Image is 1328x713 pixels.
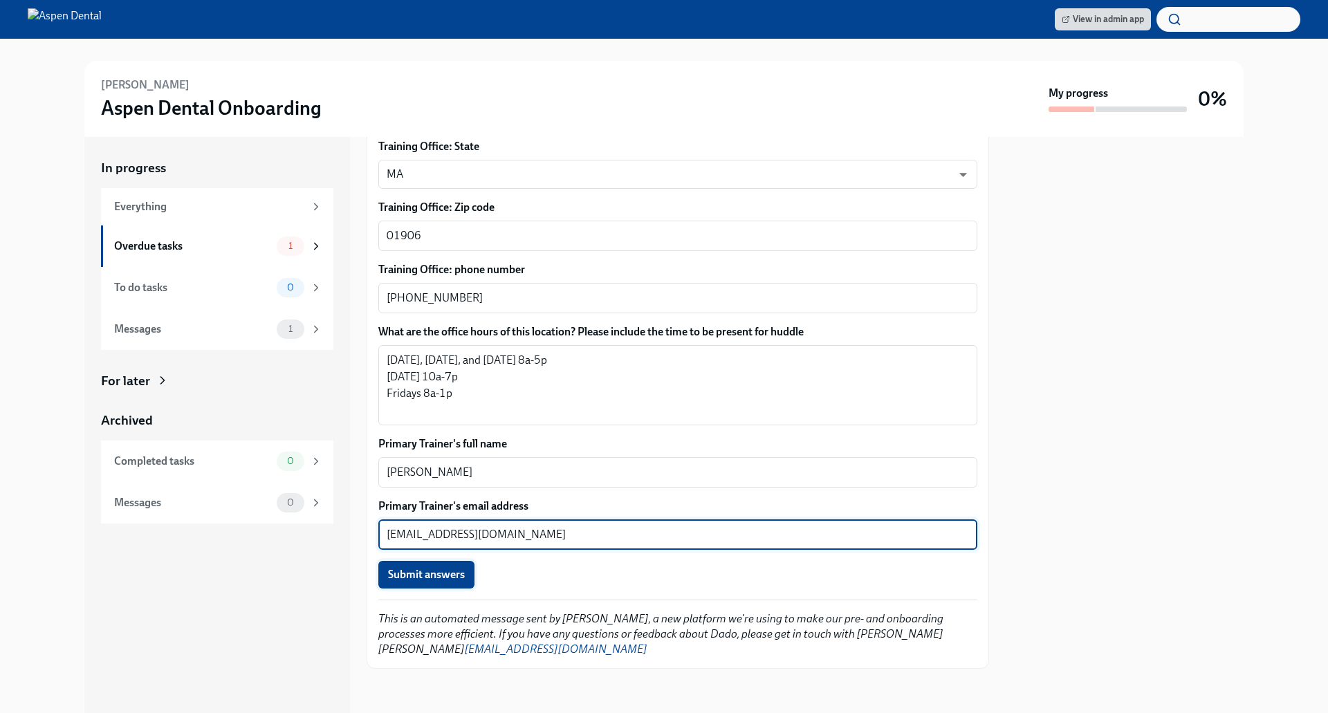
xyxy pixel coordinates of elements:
[1055,8,1151,30] a: View in admin app
[101,308,333,350] a: Messages1
[280,324,301,334] span: 1
[114,280,271,295] div: To do tasks
[279,456,302,466] span: 0
[101,159,333,177] a: In progress
[378,262,977,277] label: Training Office: phone number
[28,8,102,30] img: Aspen Dental
[465,642,647,656] a: [EMAIL_ADDRESS][DOMAIN_NAME]
[101,77,190,93] h6: [PERSON_NAME]
[114,322,271,337] div: Messages
[387,464,969,481] textarea: [PERSON_NAME]
[378,561,474,589] button: Submit answers
[101,372,150,390] div: For later
[1198,86,1227,111] h3: 0%
[378,160,977,189] div: MA
[387,526,969,543] textarea: [EMAIL_ADDRESS][DOMAIN_NAME]
[280,241,301,251] span: 1
[1062,12,1144,26] span: View in admin app
[378,324,977,340] label: What are the office hours of this location? Please include the time to be present for huddle
[101,225,333,267] a: Overdue tasks1
[101,267,333,308] a: To do tasks0
[378,499,977,514] label: Primary Trainer's email address
[378,139,977,154] label: Training Office: State
[387,228,969,244] textarea: 01906
[114,239,271,254] div: Overdue tasks
[101,482,333,524] a: Messages0
[101,95,322,120] h3: Aspen Dental Onboarding
[388,568,465,582] span: Submit answers
[114,199,304,214] div: Everything
[387,290,969,306] textarea: [PHONE_NUMBER]
[378,612,943,656] em: This is an automated message sent by [PERSON_NAME], a new platform we're using to make our pre- a...
[378,200,977,215] label: Training Office: Zip code
[114,454,271,469] div: Completed tasks
[101,372,333,390] a: For later
[279,282,302,293] span: 0
[387,352,969,418] textarea: [DATE], [DATE], and [DATE] 8a-5p [DATE] 10a-7p Fridays 8a-1p
[101,411,333,429] a: Archived
[279,497,302,508] span: 0
[101,441,333,482] a: Completed tasks0
[101,188,333,225] a: Everything
[114,495,271,510] div: Messages
[378,436,977,452] label: Primary Trainer's full name
[1049,86,1108,101] strong: My progress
